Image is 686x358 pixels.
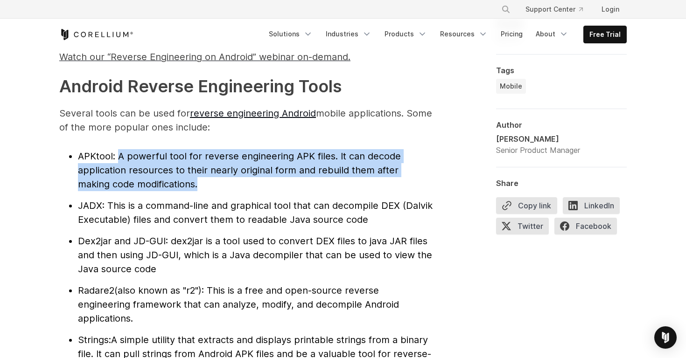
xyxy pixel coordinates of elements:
a: LinkedIn [563,197,625,218]
div: [PERSON_NAME] [496,133,580,145]
a: Support Center [518,1,590,18]
span: : This is a command-line and graphical tool that can decompile DEX (Dalvik Executable) files and ... [78,200,433,225]
a: Mobile [496,79,526,94]
a: Login [594,1,627,18]
a: Corellium Home [59,29,133,40]
span: Radare2 [78,285,114,296]
button: Copy link [496,197,557,214]
a: Industries [320,26,377,42]
a: Products [379,26,433,42]
span: Twitter [496,218,549,234]
div: Navigation Menu [263,26,627,43]
span: Dex2jar and JD-GUI [78,235,166,247]
span: Facebook [554,218,617,234]
span: Strings: [78,334,111,345]
span: LinkedIn [563,197,620,214]
a: Free Trial [584,26,626,43]
span: JADX [78,200,102,211]
a: Twitter [496,218,554,238]
a: reverse engineering Android [190,108,316,119]
div: Senior Product Manager [496,145,580,156]
span: : A powerful tool for reverse engineering APK files. It can decode application resources to their... [78,151,401,190]
div: Tags [496,66,627,75]
div: Author [496,120,627,130]
span: Mobile [500,82,522,91]
a: About [530,26,574,42]
a: Resources [434,26,493,42]
span: Watch our “Reverse Engineering on Android” webinar on-demand. [59,51,350,62]
strong: Android Reverse Engineering Tools [59,76,342,96]
span: : dex2jar is a tool used to convert DEX files to java JAR files and then using JD-GUI, which is a... [78,235,432,275]
span: (also known as "r2"): This is a free and open-source reverse engineering framework that can analy... [78,285,399,324]
a: Solutions [263,26,318,42]
span: APKtool [78,151,113,162]
p: Several tools can be used for mobile applications. Some of the more popular ones include: [59,106,433,134]
a: Facebook [554,218,623,238]
a: Pricing [495,26,528,42]
button: Search [497,1,514,18]
div: Navigation Menu [490,1,627,18]
a: Watch our “Reverse Engineering on Android” webinar on-demand. [59,55,350,62]
div: Open Intercom Messenger [654,326,677,349]
div: Share [496,179,627,188]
